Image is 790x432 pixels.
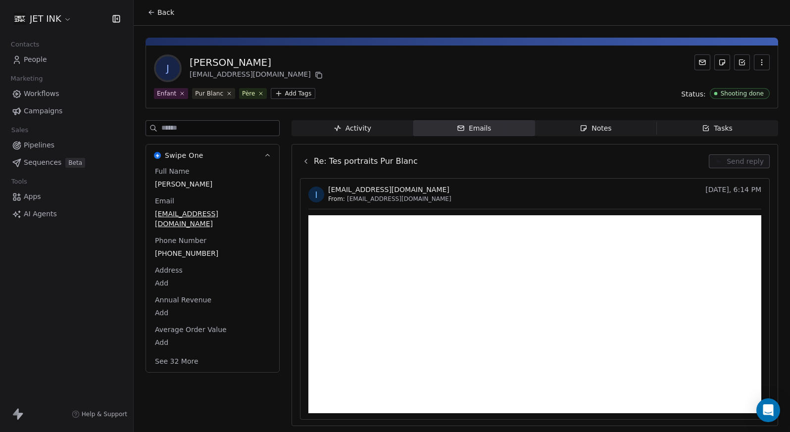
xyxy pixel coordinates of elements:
[155,308,270,318] span: Add
[8,103,125,119] a: Campaigns
[153,166,192,176] span: Full Name
[153,236,208,245] span: Phone Number
[24,106,62,116] span: Campaigns
[82,410,127,418] span: Help & Support
[328,195,345,203] span: From:
[7,174,31,189] span: Tools
[681,89,705,99] span: Status:
[8,86,125,102] a: Workflows
[157,89,176,98] div: Enfant
[242,89,255,98] div: Père
[154,152,161,159] img: Swipe One
[702,123,733,134] div: Tasks
[156,56,180,80] span: J
[142,3,180,21] button: Back
[24,157,61,168] span: Sequences
[149,352,204,370] button: See 32 More
[190,69,325,81] div: [EMAIL_ADDRESS][DOMAIN_NAME]
[14,13,26,25] img: JET%20INK%20Metal.png
[146,166,279,372] div: Swipe OneSwipe One
[155,179,270,189] span: [PERSON_NAME]
[165,150,203,160] span: Swipe One
[24,140,54,150] span: Pipelines
[155,278,270,288] span: Add
[315,188,317,201] div: i
[8,154,125,171] a: SequencesBeta
[30,12,61,25] span: JET INK
[146,144,279,166] button: Swipe OneSwipe One
[153,325,229,335] span: Average Order Value
[6,37,44,52] span: Contacts
[8,137,125,153] a: Pipelines
[190,55,325,69] div: [PERSON_NAME]
[8,51,125,68] a: People
[24,192,41,202] span: Apps
[153,196,176,206] span: Email
[155,209,270,229] span: [EMAIL_ADDRESS][DOMAIN_NAME]
[7,123,33,138] span: Sales
[12,10,74,27] button: JET INK
[153,265,185,275] span: Address
[24,209,57,219] span: AI Agents
[72,410,127,418] a: Help & Support
[328,185,449,194] span: [EMAIL_ADDRESS][DOMAIN_NAME]
[24,89,59,99] span: Workflows
[756,398,780,422] div: Open Intercom Messenger
[334,123,371,134] div: Activity
[705,185,761,194] span: [DATE], 6:14 PM
[8,206,125,222] a: AI Agents
[157,7,174,17] span: Back
[24,54,47,65] span: People
[65,158,85,168] span: Beta
[727,156,764,166] span: Send reply
[709,154,770,168] button: Send reply
[580,123,611,134] div: Notes
[6,71,47,86] span: Marketing
[347,195,451,203] span: [EMAIL_ADDRESS][DOMAIN_NAME]
[155,337,270,347] span: Add
[271,88,315,99] button: Add Tags
[314,155,418,167] span: Re: Tes portraits Pur Blanc
[155,248,270,258] span: [PHONE_NUMBER]
[195,89,223,98] div: Pur Blanc
[721,90,764,97] div: Shooting done
[8,189,125,205] a: Apps
[153,295,213,305] span: Annual Revenue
